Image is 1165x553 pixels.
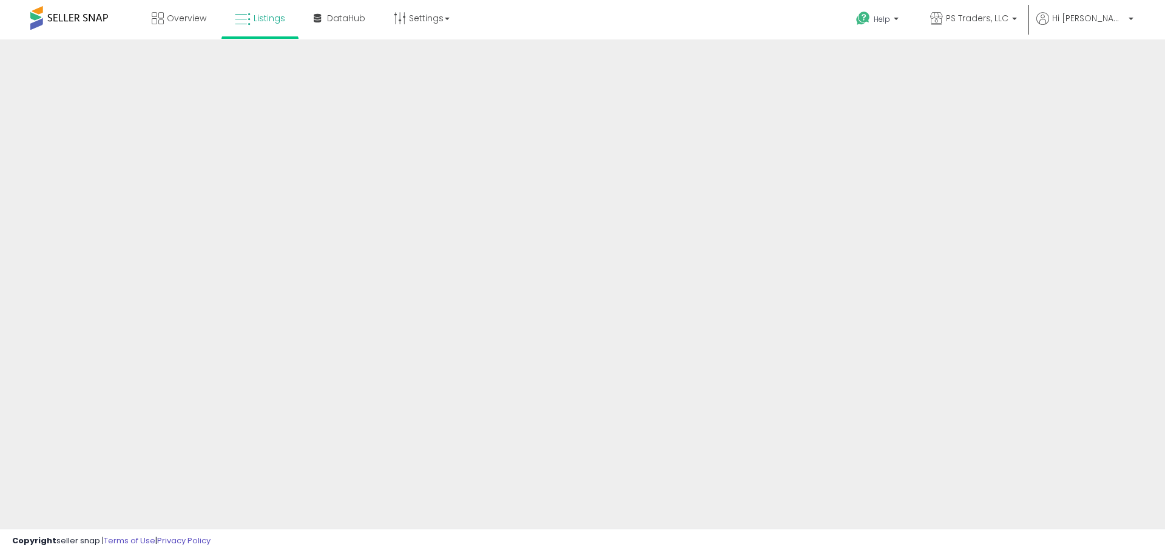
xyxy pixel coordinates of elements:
span: DataHub [327,12,365,24]
a: Terms of Use [104,535,155,546]
strong: Copyright [12,535,56,546]
span: Hi [PERSON_NAME] [1052,12,1125,24]
a: Help [846,2,911,39]
span: Help [874,14,890,24]
span: PS Traders, LLC [946,12,1008,24]
i: Get Help [856,11,871,26]
a: Hi [PERSON_NAME] [1036,12,1133,39]
span: Listings [254,12,285,24]
div: seller snap | | [12,535,211,547]
a: Privacy Policy [157,535,211,546]
span: Overview [167,12,206,24]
